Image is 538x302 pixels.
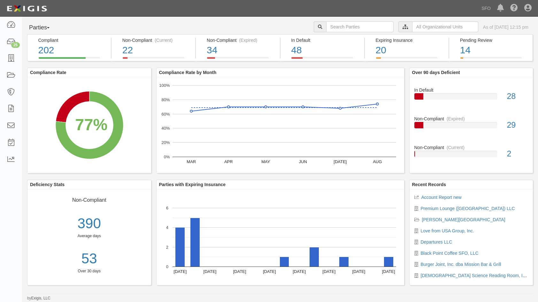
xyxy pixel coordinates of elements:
div: (Current) [447,144,465,151]
div: 28 [502,91,533,102]
text: [DATE] [233,269,246,274]
a: Burger Joint, Inc. dba Mission Bar & Grill [421,262,501,267]
div: 29 [502,119,533,131]
a: Exigis, LLC [31,296,50,300]
input: All Organizational Units [412,21,478,32]
a: Love from USA Group, Inc. [421,228,474,233]
small: by [27,296,50,301]
a: Non-Compliant(Current)22 [111,57,195,62]
div: As of [DATE] 12:15 pm [483,24,528,30]
text: APR [224,159,233,164]
b: Parties with Expiring Insurance [159,182,226,187]
div: In Default [291,37,359,43]
input: Search Parties [326,21,394,32]
text: [DATE] [203,269,216,274]
svg: A chart. [27,77,151,173]
a: SFO [478,2,494,15]
b: Recent Records [412,182,446,187]
img: logo-5460c22ac91f19d4615b14bd174203de0afe785f0fc80cf4dbbc73dc1793850b.png [5,3,49,14]
div: (Current) [155,37,173,43]
text: 4 [166,225,168,230]
a: Non-Compliant(Expired)29 [414,116,528,144]
div: Non-Compliant [410,144,533,151]
text: [DATE] [322,269,335,274]
div: (Expired) [447,116,465,122]
div: In Default [410,82,533,93]
div: (Expired) [239,37,257,43]
text: MAR [187,159,196,164]
a: Departures LLC [421,239,452,245]
a: Premium Lounge ([GEOGRAPHIC_DATA]) LLC [421,206,515,211]
b: Over 90 days Deficient [412,70,460,75]
text: 40% [161,126,170,131]
b: Compliance Rate [30,70,66,75]
a: Account Report new [421,195,462,200]
button: Parties [27,21,75,34]
text: 0 [166,264,168,269]
text: 2 [166,245,168,249]
text: [DATE] [263,269,276,274]
text: MAY [261,159,270,164]
div: 22 [122,43,191,57]
text: AUG [373,159,382,164]
text: [DATE] [173,269,187,274]
a: [PERSON_NAME][GEOGRAPHIC_DATA] [422,217,505,222]
b: Compliance Rate by Month [159,70,217,75]
b: Deficiency Stats [30,182,65,187]
a: Black Point Coffee SFO, LLC [421,251,479,256]
a: Expiring Insurance20 [365,57,449,62]
div: Non-Compliant [410,116,533,122]
div: 20 [376,43,444,57]
a: Pending Review14 [449,57,533,62]
div: Non-Compliant [32,194,146,204]
a: [DEMOGRAPHIC_DATA] Science Reading Room, Inc. [421,273,529,278]
svg: A chart. [157,189,404,285]
a: Non-Compliant(Expired)34 [196,57,280,62]
div: 34 [207,43,275,57]
div: Compliant [38,37,106,43]
div: 14 [460,43,528,57]
text: 6 [166,206,168,210]
a: In Default48 [281,57,364,62]
div: 77% [75,113,107,136]
div: Pending Review [460,37,528,43]
div: Average days [27,233,151,239]
div: Expiring Insurance [376,37,444,43]
a: In Default28 [414,82,528,116]
text: 20% [161,140,170,145]
text: [DATE] [293,269,306,274]
text: JUN [299,159,307,164]
div: Over 30 days [27,268,151,274]
div: Non-Compliant (Expired) [207,37,275,43]
text: 60% [161,111,170,116]
div: 48 [291,43,359,57]
a: Compliant202 [27,57,111,62]
div: Non-Compliant (Current) [122,37,191,43]
text: 0% [164,155,170,159]
a: 53 [27,249,151,269]
div: 2 [502,148,533,160]
div: 202 [38,43,106,57]
i: Help Center - Complianz [510,4,518,12]
a: Non-Compliant(Current)2 [414,144,528,163]
div: 390 [27,214,151,234]
text: [DATE] [382,269,395,274]
svg: A chart. [157,77,404,173]
text: [DATE] [334,159,347,164]
div: 25 [11,42,20,48]
text: 100% [159,83,170,88]
text: 80% [161,97,170,102]
text: [DATE] [352,269,365,274]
